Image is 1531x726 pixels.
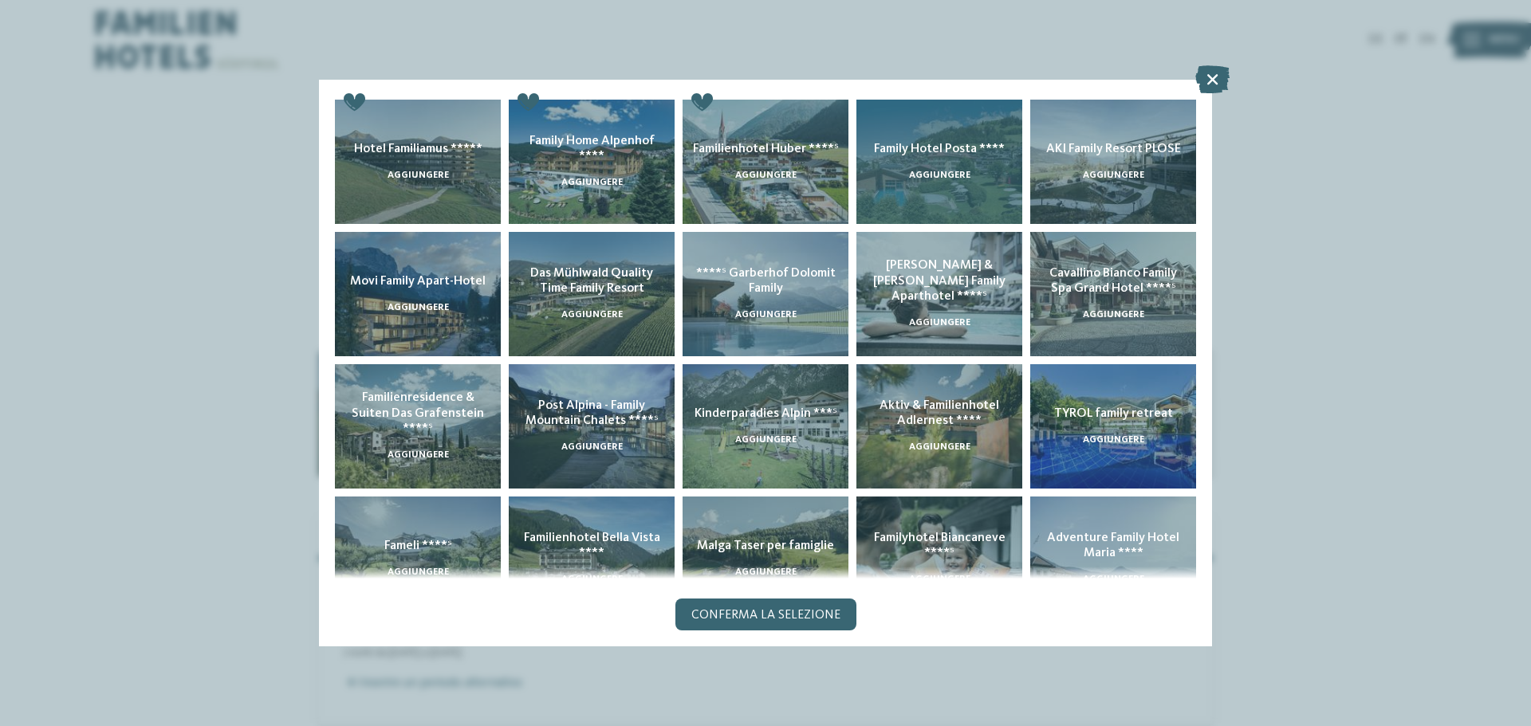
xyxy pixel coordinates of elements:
[735,171,797,180] span: aggiungere
[388,303,449,312] span: aggiungere
[873,259,1006,302] span: [PERSON_NAME] & [PERSON_NAME] Family Aparthotel ****ˢ
[1046,143,1181,155] span: AKI Family Resort PLOSE
[735,435,797,445] span: aggiungere
[524,532,660,559] span: Familienhotel Bella Vista ****
[874,143,1005,155] span: Family Hotel Posta ****
[530,267,653,295] span: Das Mühlwald Quality Time Family Resort
[561,575,623,584] span: aggiungere
[1083,171,1144,180] span: aggiungere
[691,609,840,622] span: Conferma la selezione
[388,450,449,460] span: aggiungere
[909,318,970,328] span: aggiungere
[388,567,449,577] span: aggiungere
[352,391,484,434] span: Familienresidence & Suiten Das Grafenstein ****ˢ
[525,399,659,427] span: Post Alpina - Family Mountain Chalets ****ˢ
[1083,575,1144,584] span: aggiungere
[735,567,797,577] span: aggiungere
[529,135,655,163] span: Family Home Alpenhof ****
[735,310,797,320] span: aggiungere
[1047,532,1179,559] span: Adventure Family Hotel Maria ****
[697,540,834,552] span: Malga Taser per famiglie
[696,267,836,295] span: ****ˢ Garberhof Dolomit Family
[909,575,970,584] span: aggiungere
[1083,435,1144,445] span: aggiungere
[909,442,970,452] span: aggiungere
[1049,267,1177,295] span: Cavallino Bianco Family Spa Grand Hotel ****ˢ
[880,399,999,427] span: Aktiv & Familienhotel Adlernest ****
[909,171,970,180] span: aggiungere
[695,407,837,420] span: Kinderparadies Alpin ***ˢ
[350,275,486,288] span: Movi Family Apart-Hotel
[561,442,623,452] span: aggiungere
[561,178,623,187] span: aggiungere
[1083,310,1144,320] span: aggiungere
[388,171,449,180] span: aggiungere
[693,143,839,155] span: Familienhotel Huber ****ˢ
[874,532,1006,559] span: Familyhotel Biancaneve ****ˢ
[1054,407,1173,420] span: TYROL family retreat
[561,310,623,320] span: aggiungere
